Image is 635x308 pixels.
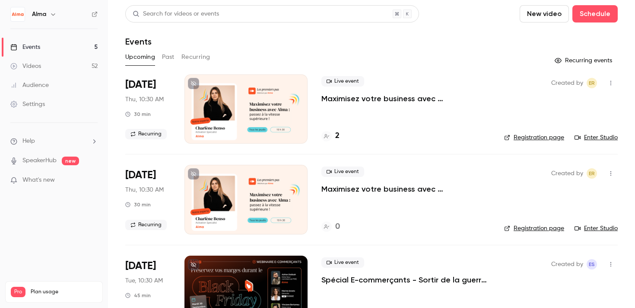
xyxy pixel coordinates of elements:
[62,157,79,165] span: new
[162,50,175,64] button: Past
[22,156,57,165] a: SpeakerHub
[125,78,156,92] span: [DATE]
[321,257,364,268] span: Live event
[11,287,25,297] span: Pro
[321,93,490,104] a: Maximisez votre business avec [PERSON_NAME] : passez à la vitesse supérieure !
[335,221,340,233] h4: 0
[321,76,364,87] span: Live event
[589,168,595,179] span: ER
[125,111,151,118] div: 30 min
[125,168,156,182] span: [DATE]
[87,176,98,184] iframe: Noticeable Trigger
[321,167,364,177] span: Live event
[10,62,41,71] div: Videos
[321,275,490,285] a: Spécial E-commerçants - Sortir de la guerre des prix et préserver ses marges pendant [DATE][DATE]
[125,50,155,64] button: Upcoming
[321,184,490,194] a: Maximisez votre business avec [PERSON_NAME] : passez à la vitesse supérieure !
[589,78,595,88] span: ER
[504,133,564,142] a: Registration page
[551,168,583,179] span: Created by
[125,292,151,299] div: 45 min
[125,74,171,144] div: Sep 18 Thu, 10:30 AM (Europe/Paris)
[520,5,569,22] button: New video
[335,130,340,142] h4: 2
[551,78,583,88] span: Created by
[504,224,564,233] a: Registration page
[575,224,618,233] a: Enter Studio
[32,10,46,19] h6: Alma
[22,137,35,146] span: Help
[31,289,97,295] span: Plan usage
[587,78,597,88] span: Eric ROMER
[321,221,340,233] a: 0
[11,7,25,21] img: Alma
[575,133,618,142] a: Enter Studio
[22,176,55,185] span: What's new
[125,95,164,104] span: Thu, 10:30 AM
[125,220,167,230] span: Recurring
[125,129,167,139] span: Recurring
[10,137,98,146] li: help-dropdown-opener
[125,276,163,285] span: Tue, 10:30 AM
[181,50,210,64] button: Recurring
[125,36,152,47] h1: Events
[321,130,340,142] a: 2
[10,43,40,51] div: Events
[551,54,618,67] button: Recurring events
[589,259,595,269] span: ES
[125,201,151,208] div: 30 min
[10,81,49,90] div: Audience
[587,168,597,179] span: Eric ROMER
[10,100,45,109] div: Settings
[125,259,156,273] span: [DATE]
[125,165,171,234] div: Sep 25 Thu, 10:30 AM (Europe/Paris)
[572,5,618,22] button: Schedule
[587,259,597,269] span: Evan SAIDI
[551,259,583,269] span: Created by
[133,10,219,19] div: Search for videos or events
[125,186,164,194] span: Thu, 10:30 AM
